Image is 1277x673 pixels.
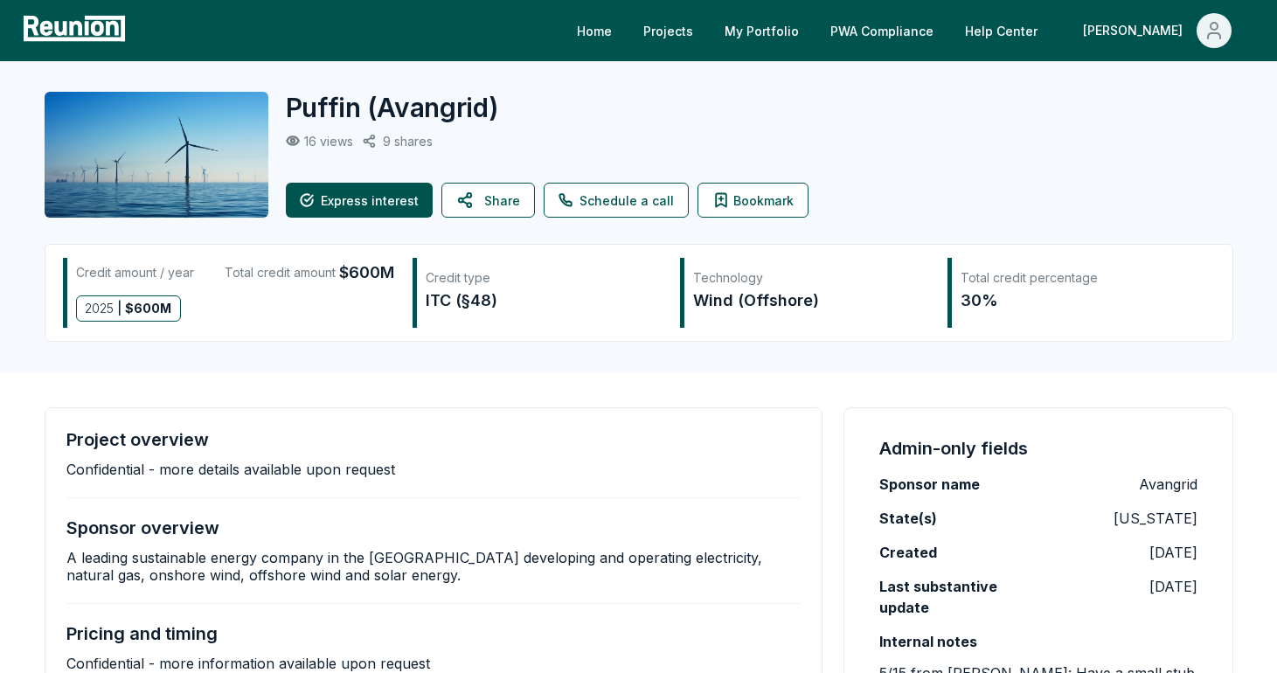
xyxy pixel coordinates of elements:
p: Confidential - more details available upon request [66,461,395,478]
button: [PERSON_NAME] [1069,13,1246,48]
p: [DATE] [1149,542,1197,563]
button: Bookmark [697,183,809,218]
p: 16 views [304,134,353,149]
span: $600M [339,260,394,285]
h4: Sponsor overview [66,517,219,538]
a: Help Center [951,13,1051,48]
label: Internal notes [879,631,977,652]
div: Total credit percentage [961,269,1197,287]
h2: Puffin [286,92,499,123]
a: PWA Compliance [816,13,947,48]
span: 2025 [85,296,114,321]
span: | [117,296,121,321]
a: Home [563,13,626,48]
p: Avangrid [1139,474,1197,495]
a: Schedule a call [544,183,689,218]
div: Wind (Offshore) [693,288,929,313]
div: Total credit amount [225,260,394,285]
div: ITC (§48) [426,288,662,313]
p: A leading sustainable energy company in the [GEOGRAPHIC_DATA] developing and operating electricit... [66,549,802,584]
div: Technology [693,269,929,287]
p: [US_STATE] [1114,508,1197,529]
h4: Admin-only fields [879,436,1028,461]
img: Puffin [45,92,268,218]
div: [PERSON_NAME] [1083,13,1190,48]
button: Express interest [286,183,433,218]
label: Last substantive update [879,576,1038,618]
div: 30% [961,288,1197,313]
h4: Pricing and timing [66,623,218,644]
span: ( Avangrid ) [367,92,498,123]
div: Credit amount / year [76,260,194,285]
label: Sponsor name [879,474,980,495]
p: [DATE] [1149,576,1197,597]
h4: Project overview [66,429,209,450]
p: Confidential - more information available upon request [66,655,430,672]
a: My Portfolio [711,13,813,48]
button: Share [441,183,535,218]
p: 9 shares [383,134,433,149]
a: Projects [629,13,707,48]
nav: Main [563,13,1260,48]
div: Credit type [426,269,662,287]
span: $ 600M [125,296,171,321]
label: Created [879,542,937,563]
label: State(s) [879,508,937,529]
